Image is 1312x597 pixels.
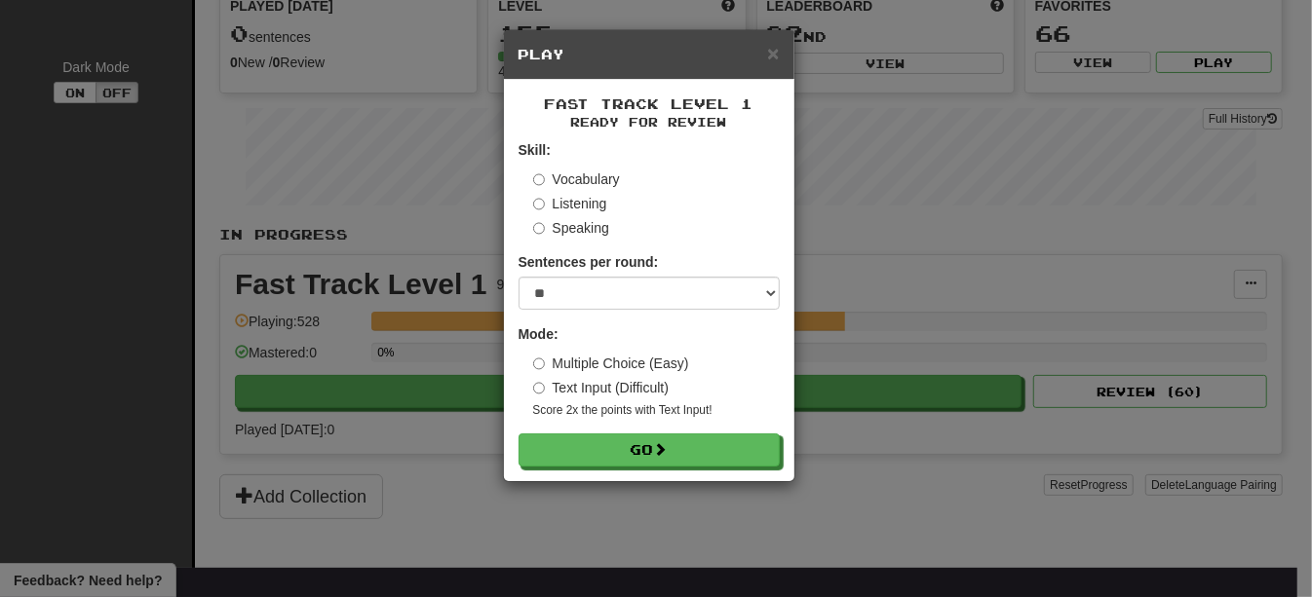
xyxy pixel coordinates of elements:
input: Multiple Choice (Easy) [533,357,546,370]
label: Text Input (Difficult) [533,378,670,397]
label: Vocabulary [533,169,620,189]
label: Multiple Choice (Easy) [533,354,689,373]
span: × [767,42,779,64]
input: Listening [533,198,546,210]
small: Score 2x the points with Text Input ! [533,402,780,419]
label: Listening [533,194,607,213]
strong: Skill: [519,142,551,158]
strong: Mode: [519,326,559,342]
label: Speaking [533,218,609,238]
label: Sentences per round: [519,252,659,272]
input: Speaking [533,222,546,235]
input: Vocabulary [533,173,546,186]
small: Ready for Review [519,114,780,131]
button: Go [519,433,780,466]
h5: Play [519,45,780,64]
span: Fast Track Level 1 [545,95,753,112]
button: Close [767,43,779,63]
input: Text Input (Difficult) [533,382,546,394]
